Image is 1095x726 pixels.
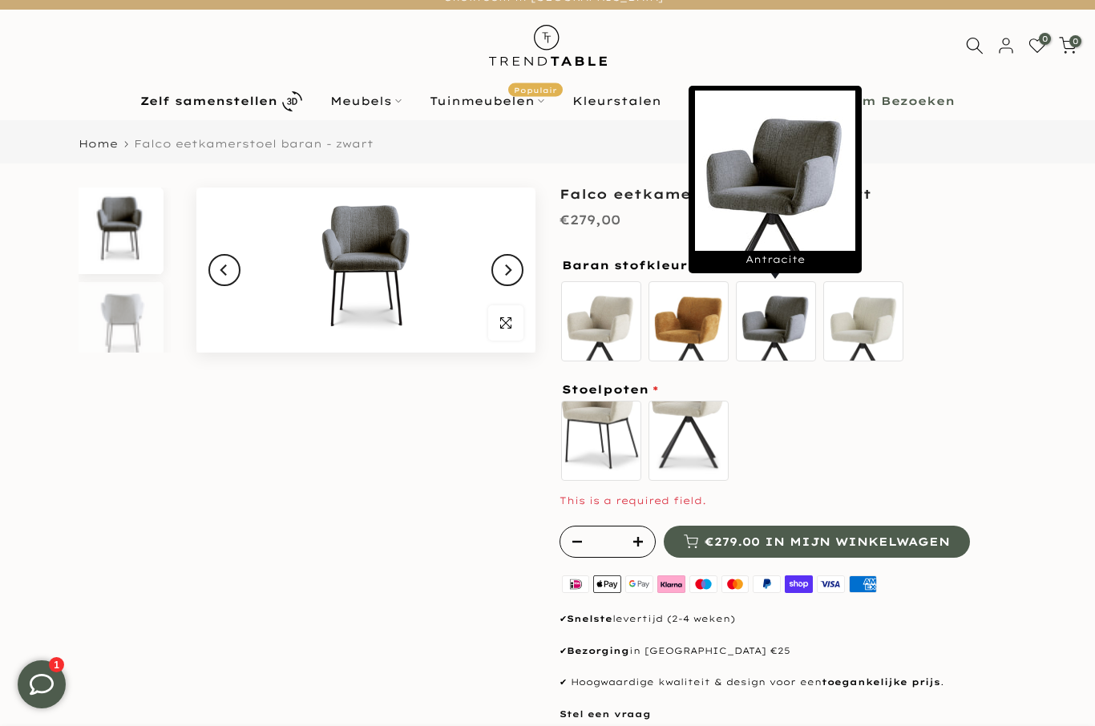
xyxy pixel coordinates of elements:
p: ✔ in [GEOGRAPHIC_DATA] €25 [560,643,1016,659]
a: Zelf samenstellen [127,87,317,115]
img: visa [815,574,847,595]
b: Zelf samenstellen [140,95,277,107]
img: shopify pay [783,574,815,595]
img: maestro [687,574,719,595]
a: Showroom Bezoeken [782,91,969,111]
strong: Bezorging [567,645,629,656]
a: Stel een vraag [560,708,651,720]
div: This is a required field. [560,492,1016,510]
p: ✔ Hoogwaardige kwaliteit & design voor een . [560,675,1016,691]
strong: toegankelijke prijs [822,676,940,688]
img: google pay [624,574,656,595]
img: master [719,574,751,595]
img: Naamloos-2.jpg [695,91,855,251]
a: Over ons [676,91,782,111]
span: Baran stofkleur [562,260,697,271]
div: €279,00 [560,208,620,232]
p: ✔ levertijd (2-4 weken) [560,611,1016,627]
span: Stoelpoten [562,384,658,395]
h1: Falco eetkamerstoel baran - zwart [560,188,1016,200]
img: apple pay [592,574,624,595]
a: 0 [1059,37,1077,54]
span: 0 [1069,35,1081,47]
img: trend-table [478,10,618,81]
iframe: toggle-frame [2,644,82,724]
b: Showroom Bezoeken [795,95,955,107]
a: Meubels [317,91,416,111]
img: ideal [560,574,592,595]
img: klarna [655,574,687,595]
button: Previous [208,254,240,286]
span: 0 [1039,33,1051,45]
span: Falco eetkamerstoel baran - zwart [134,137,374,150]
a: Home [79,139,118,149]
span: Populair [508,83,563,97]
a: 0 [1028,37,1046,54]
button: Next [491,254,523,286]
img: american express [847,574,879,595]
strong: Snelste [567,613,612,624]
img: paypal [751,574,783,595]
a: TuinmeubelenPopulair [416,91,559,111]
div: Antracite [689,86,862,273]
a: Kleurstalen [559,91,676,111]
